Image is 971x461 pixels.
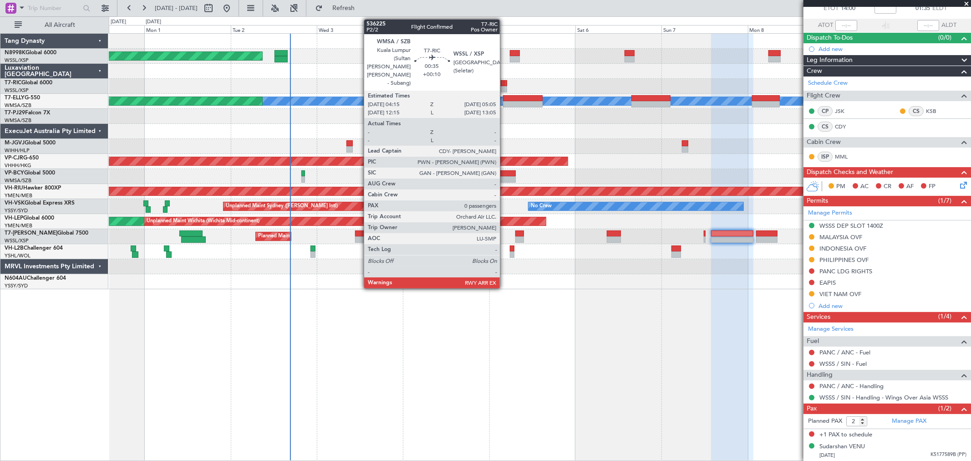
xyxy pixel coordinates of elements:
[915,4,930,13] span: 01:35
[892,417,926,426] a: Manage PAX
[5,222,32,229] a: YMEN/MEB
[926,107,946,115] a: KSB
[5,200,25,206] span: VH-VSK
[5,237,29,244] a: WSSL/XSP
[5,215,54,221] a: VH-LEPGlobal 6000
[5,252,31,259] a: YSHL/WOL
[835,107,855,115] a: JSK
[5,87,29,94] a: WSSL/XSP
[147,215,259,228] div: Unplanned Maint Wichita (Wichita Mid-continent)
[807,370,833,380] span: Handling
[938,33,951,42] span: (0/0)
[807,33,853,43] span: Dispatch To-Dos
[403,25,489,33] div: Thu 4
[24,22,96,28] span: All Aircraft
[5,102,31,109] a: WMSA/SZB
[819,279,836,287] div: EAPIS
[938,312,951,321] span: (1/4)
[835,20,857,31] input: --:--
[5,50,25,56] span: N8998K
[5,155,23,161] span: VP-CJR
[930,451,966,459] span: K5177589B (PP)
[489,25,575,33] div: Fri 5
[5,230,88,236] a: T7-[PERSON_NAME]Global 7500
[311,1,366,15] button: Refresh
[808,79,848,88] a: Schedule Crew
[28,1,80,15] input: Trip Number
[835,153,855,161] a: MML
[231,25,317,33] div: Tue 2
[5,192,32,199] a: YMEN/MEB
[884,182,891,191] span: CR
[818,152,833,162] div: ISP
[836,182,845,191] span: PM
[807,404,817,414] span: Pax
[748,25,834,33] div: Mon 8
[807,336,819,347] span: Fuel
[819,452,835,459] span: [DATE]
[819,290,861,298] div: VIET NAM OVF
[824,4,839,13] span: ETOT
[575,25,661,33] div: Sat 6
[5,246,24,251] span: VH-L2B
[5,140,56,146] a: M-JGVJGlobal 5000
[5,246,63,251] a: VH-L2BChallenger 604
[819,245,866,252] div: INDONESIA OVF
[807,137,841,148] span: Cabin Crew
[5,110,25,116] span: T7-PJ29
[146,18,161,26] div: [DATE]
[5,95,25,101] span: T7-ELLY
[929,182,935,191] span: FP
[5,170,24,176] span: VP-BCY
[5,200,75,206] a: VH-VSKGlobal Express XRS
[5,155,39,161] a: VP-CJRG-650
[819,267,872,275] div: PANC LDG RIGHTS
[111,18,126,26] div: [DATE]
[661,25,747,33] div: Sun 7
[10,18,99,32] button: All Aircraft
[5,230,57,236] span: T7-[PERSON_NAME]
[906,182,914,191] span: AF
[818,21,833,30] span: ATOT
[938,196,951,205] span: (1/7)
[819,430,872,440] span: +1 PAX to schedule
[807,91,840,101] span: Flight Crew
[941,21,956,30] span: ALDT
[819,442,865,451] div: Sudarshan VENU
[317,25,403,33] div: Wed 3
[819,360,867,368] a: WSSS / SIN - Fuel
[144,25,230,33] div: Mon 1
[818,122,833,132] div: CS
[841,4,855,13] span: 14:00
[807,66,822,77] span: Crew
[325,5,363,11] span: Refresh
[819,382,884,390] a: PANC / ANC - Handling
[807,196,828,206] span: Permits
[5,276,27,281] span: N604AU
[808,209,852,218] a: Manage Permits
[819,233,862,241] div: MALAYSIA OVF
[389,96,412,101] div: FACT
[807,312,830,323] span: Services
[909,106,924,116] div: CS
[807,55,853,66] span: Leg Information
[531,200,552,213] div: No Crew
[938,404,951,413] span: (1/2)
[5,215,23,221] span: VH-LEP
[860,182,869,191] span: AC
[5,117,31,124] a: WMSA/SZB
[819,222,883,230] div: WSSS DEP SLOT 1400Z
[5,140,25,146] span: M-JGVJ
[5,170,55,176] a: VP-BCYGlobal 5000
[932,4,947,13] span: ELDT
[5,282,28,289] a: YSSY/SYD
[226,200,338,213] div: Unplanned Maint Sydney ([PERSON_NAME] Intl)
[819,348,870,356] a: PANC / ANC - Fuel
[5,147,30,154] a: WIHH/HLP
[5,57,29,64] a: WSSL/XSP
[819,394,948,401] a: WSSS / SIN - Handling - Wings Over Asia WSSS
[258,230,348,243] div: Planned Maint Dubai (Al Maktoum Intl)
[5,95,40,101] a: T7-ELLYG-550
[818,45,966,53] div: Add new
[5,110,50,116] a: T7-PJ29Falcon 7X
